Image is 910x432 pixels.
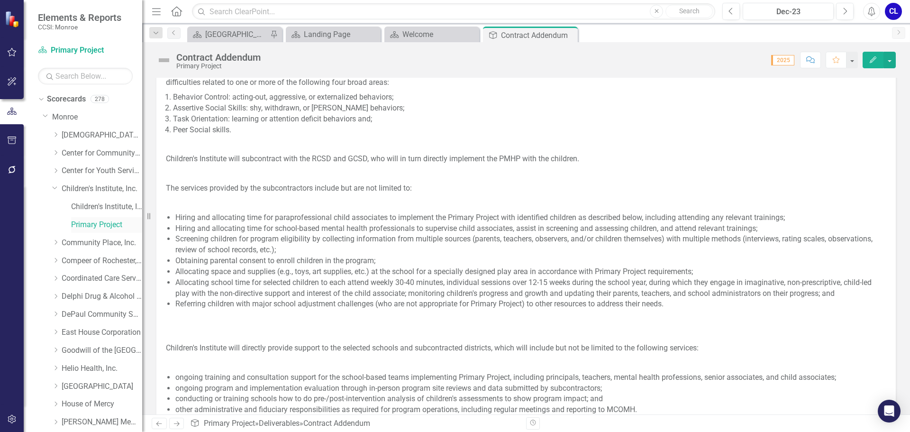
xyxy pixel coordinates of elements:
a: Scorecards [47,94,86,105]
p: Children's Institute will subcontract with the RCSD and GCSD, who will in turn directly implement... [166,152,886,166]
a: Delphi Drug & Alcohol Council [62,291,142,302]
li: Task Orientation: learning or attention deficit behaviors and; [173,114,886,125]
span: Search [679,7,700,15]
input: Search Below... [38,68,133,84]
div: Contract Addendum [176,52,261,63]
a: Primary Project [204,419,255,428]
a: [DEMOGRAPHIC_DATA] Charities Family & Community Services [62,130,142,141]
a: Landing Page [288,28,378,40]
li: Allocating school time for selected children to each attend weekly 30-40 minutes, individual sess... [175,277,886,299]
li: Peer Social skills. [173,125,886,136]
a: House of Mercy [62,399,142,410]
span: Elements & Reports [38,12,121,23]
a: Welcome [387,28,477,40]
a: Coordinated Care Services Inc. [62,273,142,284]
li: other administrative and fiduciary responsibilities as required for program operations, including... [175,404,886,415]
a: [GEOGRAPHIC_DATA] [190,28,268,40]
li: ongoing training and consultation support for the school-based teams implementing Primary Project... [175,372,886,383]
a: East House Corporation [62,327,142,338]
li: Behavior Control: acting-out, aggressive, or externalized behaviors; [173,92,886,103]
a: DePaul Community Services, lnc. [62,309,142,320]
button: Dec-23 [743,3,834,20]
li: Allocating space and supplies (e.g., toys, art supplies, etc.) at the school for a specially desi... [175,267,886,277]
a: Primary Project [71,220,142,230]
li: conducting or training schools how to do pre-/post-intervention analysis of children's assessment... [175,394,886,404]
li: Screening children for program eligibility by collecting information from multiple sources (paren... [175,234,886,256]
a: Center for Youth Services, Inc. [62,165,142,176]
li: Hiring and allocating time for paraprofessional child associates to implement the Primary Project... [175,212,886,223]
a: Children's Institute, Inc. [62,184,142,194]
li: Referring children with major school adjustment challenges (who are not appropriate for Primary P... [175,299,886,310]
div: Contract Addendum [501,29,575,41]
p: Children's Institute will directly provide support to the selected schools and subcontracted dist... [166,341,886,356]
li: Hiring and allocating time for school-based mental health professionals to supervise child associ... [175,223,886,234]
div: Dec-23 [746,6,830,18]
a: Compeer of Rochester, Inc. [62,256,142,267]
a: Helio Health, Inc. [62,363,142,374]
div: 278 [91,95,109,103]
a: [PERSON_NAME] Memorial Institute, Inc. [62,417,142,428]
div: Landing Page [304,28,378,40]
li: Assertive Social Skills: shy, withdrawn, or [PERSON_NAME] behaviors; [173,103,886,114]
a: [GEOGRAPHIC_DATA] [62,381,142,392]
div: » » [190,418,519,429]
img: ClearPoint Strategy [4,10,22,28]
li: Obtaining parental consent to enroll children in the program; [175,256,886,267]
li: ongoing program and implementation evaluation through in-person program site reviews and data sub... [175,383,886,394]
div: Contract Addendum [303,419,370,428]
span: 2025 [771,55,794,65]
button: CL [885,3,902,20]
a: Center for Community Alternatives [62,148,142,159]
a: Deliverables [259,419,300,428]
a: Monroe [52,112,142,123]
a: Primary Project [38,45,133,56]
p: The services provided by the subcontractors include but are not limited to: [166,181,886,196]
input: Search ClearPoint... [192,3,715,20]
a: Community Place, Inc. [62,238,142,248]
a: Goodwill of the [GEOGRAPHIC_DATA] [62,345,142,356]
div: Open Intercom Messenger [878,400,901,423]
a: Children's Institute, Inc. (MCOMH Internal) [71,202,142,212]
div: Primary Project [176,63,261,70]
small: CCSI: Monroe [38,23,121,31]
div: Welcome [402,28,477,40]
button: Search [665,5,713,18]
img: Not Defined [156,53,172,68]
div: [GEOGRAPHIC_DATA] [205,28,268,40]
